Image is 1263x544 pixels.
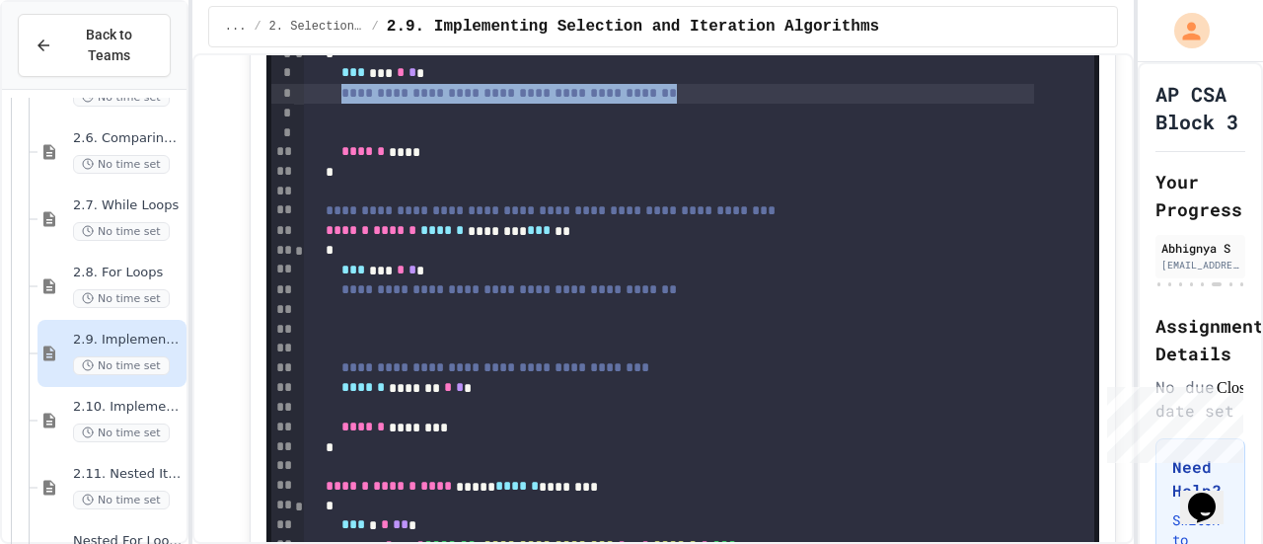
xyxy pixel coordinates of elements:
span: No time set [73,491,170,509]
div: Abhignya S [1161,239,1239,257]
iframe: chat widget [1099,379,1243,463]
div: No due date set [1155,375,1245,423]
h2: Your Progress [1155,168,1245,223]
span: 2.10. Implementing String Algorithms [73,399,183,416]
span: No time set [73,155,170,174]
span: No time set [73,289,170,308]
span: 2.9. Implementing Selection and Iteration Algorithms [387,15,879,39]
span: / [372,19,379,35]
iframe: chat widget [1180,465,1243,524]
span: 2. Selection and Iteration [269,19,364,35]
h2: Assignment Details [1155,312,1245,367]
div: Chat with us now!Close [8,8,136,125]
span: ... [225,19,247,35]
h3: Need Help? [1172,455,1228,503]
span: 2.7. While Loops [73,197,183,214]
span: No time set [73,424,170,442]
div: My Account [1153,8,1215,53]
span: / [254,19,260,35]
span: 2.8. For Loops [73,265,183,281]
button: Back to Teams [18,14,171,77]
span: No time set [73,88,170,107]
span: 2.9. Implementing Selection and Iteration Algorithms [73,332,183,349]
span: 2.6. Comparing Boolean Expressions ([PERSON_NAME] Laws) [73,130,183,147]
div: [EMAIL_ADDRESS][PERSON_NAME][DOMAIN_NAME] [1161,258,1239,272]
span: No time set [73,356,170,375]
span: No time set [73,222,170,241]
span: 2.11. Nested Iteration [73,466,183,483]
span: Back to Teams [64,25,154,66]
h1: AP CSA Block 3 [1155,80,1245,135]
